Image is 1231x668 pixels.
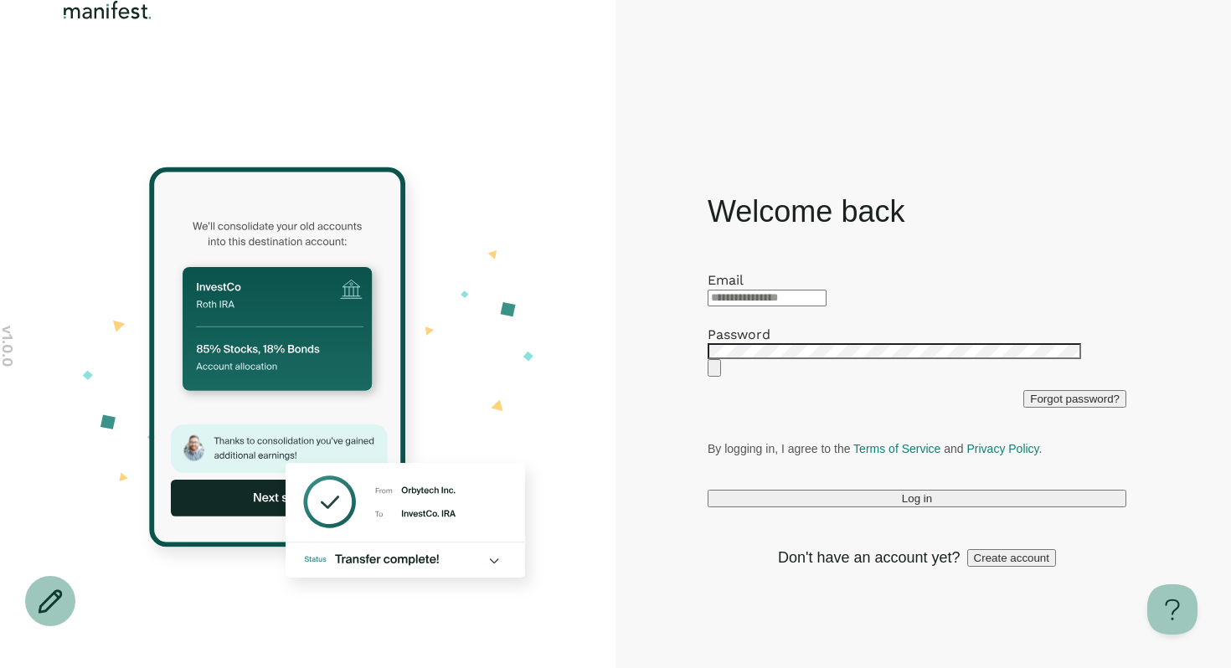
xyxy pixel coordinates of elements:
a: Privacy Policy [966,442,1038,455]
button: Create account [967,549,1056,567]
button: Forgot password? [1023,390,1126,408]
span: Create account [974,552,1049,564]
span: Don't have an account yet? [778,547,961,568]
a: Terms of Service [853,442,940,455]
button: Show password [708,359,721,377]
p: By logging in, I agree to the and . [708,441,1126,456]
span: Log in [902,492,932,505]
label: Email [708,272,744,288]
iframe: Help Scout Beacon - Open [1147,584,1198,635]
button: Log in [708,490,1126,507]
span: Forgot password? [1030,393,1120,405]
label: Password [708,326,770,342]
h1: Welcome back [708,192,1126,232]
